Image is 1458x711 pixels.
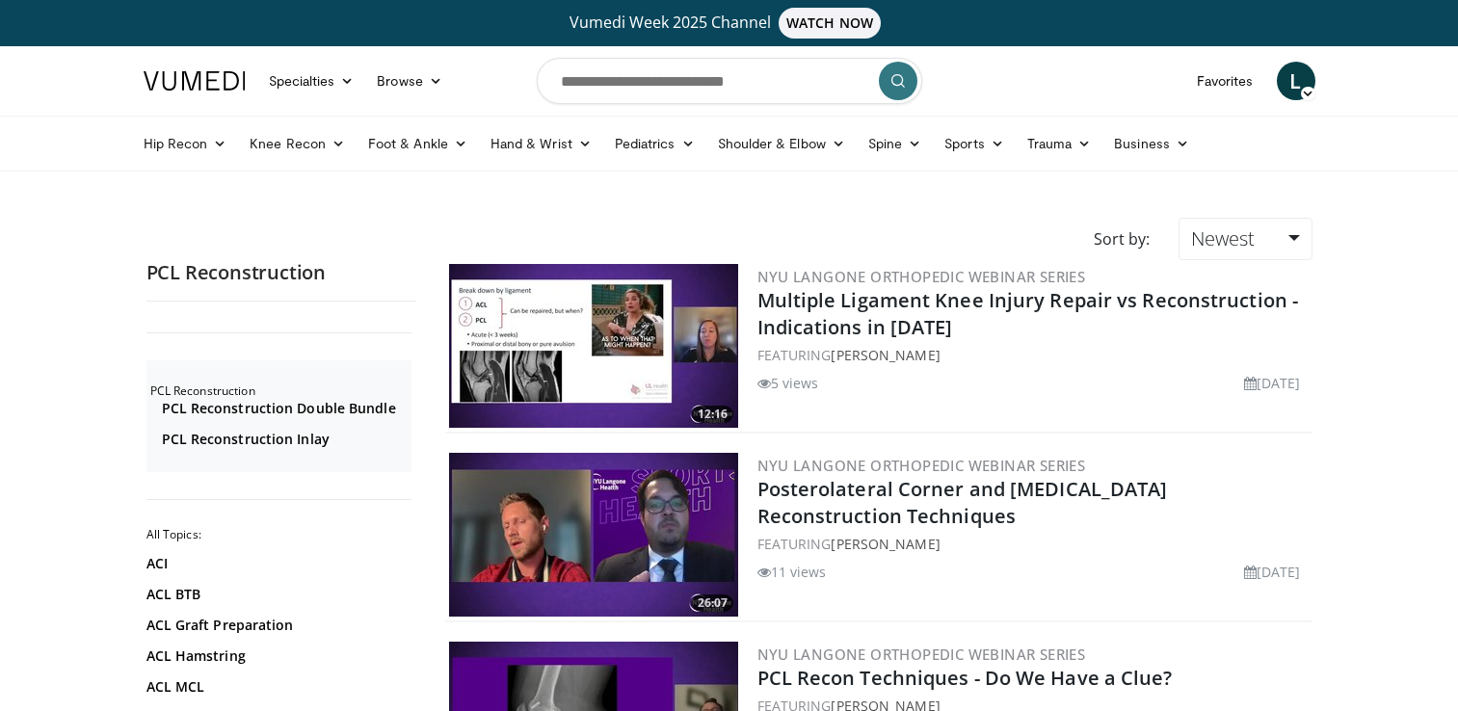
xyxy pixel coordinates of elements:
div: Sort by: [1079,218,1164,260]
a: Pediatrics [603,124,706,163]
span: 26:07 [692,594,733,612]
h2: PCL Reconstruction [146,260,416,285]
a: Shoulder & Elbow [706,124,857,163]
a: Foot & Ankle [357,124,479,163]
a: ACL MCL [146,677,407,697]
a: Posterolateral Corner and [MEDICAL_DATA] Reconstruction Techniques [757,476,1168,529]
a: [PERSON_NAME] [831,535,940,553]
a: 26:07 [449,453,738,617]
span: 12:16 [692,406,733,423]
img: 1f0fde14-1ea8-48c2-82da-c65aa79dfc86.300x170_q85_crop-smart_upscale.jpg [449,264,738,428]
li: [DATE] [1244,373,1301,393]
a: PCL Reconstruction Inlay [162,430,407,449]
li: [DATE] [1244,562,1301,582]
a: ACL BTB [146,585,407,604]
a: Spine [857,124,933,163]
a: PCL Reconstruction Double Bundle [162,399,407,418]
h2: PCL Reconstruction [150,383,411,399]
a: NYU Langone Orthopedic Webinar Series [757,456,1086,475]
li: 5 views [757,373,819,393]
a: Hip Recon [132,124,239,163]
a: Hand & Wrist [479,124,603,163]
a: Trauma [1016,124,1103,163]
a: L [1277,62,1315,100]
a: Sports [933,124,1016,163]
a: NYU Langone Orthopedic Webinar Series [757,267,1086,286]
span: Newest [1191,225,1255,251]
a: ACI [146,554,407,573]
div: FEATURING [757,534,1309,554]
a: Knee Recon [238,124,357,163]
a: NYU Langone Orthopedic Webinar Series [757,645,1086,664]
a: Favorites [1185,62,1265,100]
a: Business [1102,124,1201,163]
a: ACL Graft Preparation [146,616,407,635]
div: FEATURING [757,345,1309,365]
a: PCL Recon Techniques - Do We Have a Clue? [757,665,1173,691]
h2: All Topics: [146,527,411,542]
input: Search topics, interventions [537,58,922,104]
a: Browse [365,62,454,100]
img: 41f91c1a-4b04-4ada-b60d-9d46265df08e.300x170_q85_crop-smart_upscale.jpg [449,453,738,617]
li: 11 views [757,562,827,582]
a: ACL Hamstring [146,646,407,666]
a: Specialties [257,62,366,100]
a: Newest [1179,218,1312,260]
a: Vumedi Week 2025 ChannelWATCH NOW [146,8,1312,39]
a: 12:16 [449,264,738,428]
a: [PERSON_NAME] [831,346,940,364]
a: Multiple Ligament Knee Injury Repair vs Reconstruction - Indications in [DATE] [757,287,1299,340]
img: VuMedi Logo [144,71,246,91]
span: WATCH NOW [779,8,881,39]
